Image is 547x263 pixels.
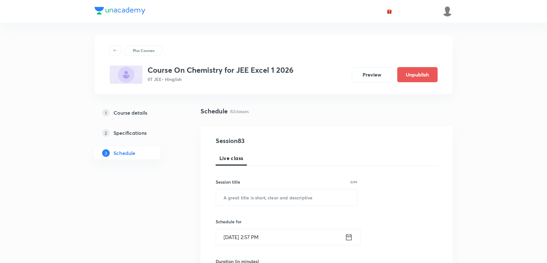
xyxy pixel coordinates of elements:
[148,76,294,83] p: IIT JEE • Hinglish
[95,7,145,16] a: Company Logo
[201,106,228,116] h4: Schedule
[95,7,145,14] img: Company Logo
[216,179,240,185] h6: Session title
[384,6,394,16] button: avatar
[113,149,135,157] h5: Schedule
[387,9,392,14] img: avatar
[113,109,147,117] h5: Course details
[350,180,357,184] p: 0/99
[148,66,294,75] h3: Course On Chemistry for JEE Excel 1 2026
[442,6,453,17] img: Vivek Patil
[216,136,331,146] h4: Session 83
[102,109,110,117] p: 1
[397,67,438,82] button: Unpublish
[102,129,110,137] p: 2
[133,48,154,53] p: Plus Courses
[230,108,249,115] p: 82 classes
[113,129,147,137] h5: Specifications
[95,127,180,139] a: 2Specifications
[216,218,358,225] h6: Schedule for
[102,149,110,157] p: 3
[352,67,392,82] button: Preview
[216,189,357,205] input: A great title is short, clear and descriptive
[95,106,180,119] a: 1Course details
[110,66,143,84] img: EE6FBE53-E6F4-47FC-AD67-48FF9E38F9D4_plus.png
[219,154,243,162] span: Live class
